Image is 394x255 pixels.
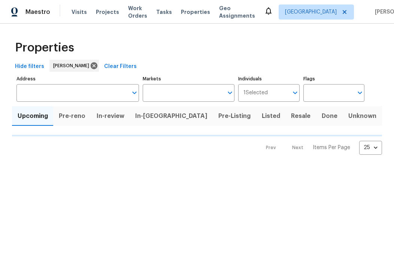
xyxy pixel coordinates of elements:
[156,9,172,15] span: Tasks
[359,138,382,157] div: 25
[225,88,235,98] button: Open
[53,62,92,69] span: [PERSON_NAME]
[355,88,365,98] button: Open
[15,44,74,51] span: Properties
[72,8,87,16] span: Visits
[49,60,99,72] div: [PERSON_NAME]
[128,5,147,20] span: Work Orders
[15,62,44,71] span: Hide filters
[219,5,255,20] span: Geo Assignments
[321,111,338,121] span: Done
[96,111,125,121] span: In-review
[313,144,350,151] p: Items Per Page
[218,111,252,121] span: Pre-Listing
[101,60,140,74] button: Clear Filters
[12,60,47,74] button: Hide filters
[104,62,137,71] span: Clear Filters
[261,111,281,121] span: Listed
[243,90,268,96] span: 1 Selected
[96,8,119,16] span: Projects
[58,111,86,121] span: Pre-reno
[25,8,50,16] span: Maestro
[181,8,210,16] span: Properties
[303,77,364,81] label: Flags
[16,111,49,121] span: Upcoming
[16,77,139,81] label: Address
[134,111,208,121] span: In-[GEOGRAPHIC_DATA]
[238,77,299,81] label: Individuals
[259,141,382,155] nav: Pagination Navigation
[290,111,312,121] span: Resale
[285,8,337,16] span: [GEOGRAPHIC_DATA]
[129,88,140,98] button: Open
[348,111,378,121] span: Unknown
[290,88,300,98] button: Open
[143,77,234,81] label: Markets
